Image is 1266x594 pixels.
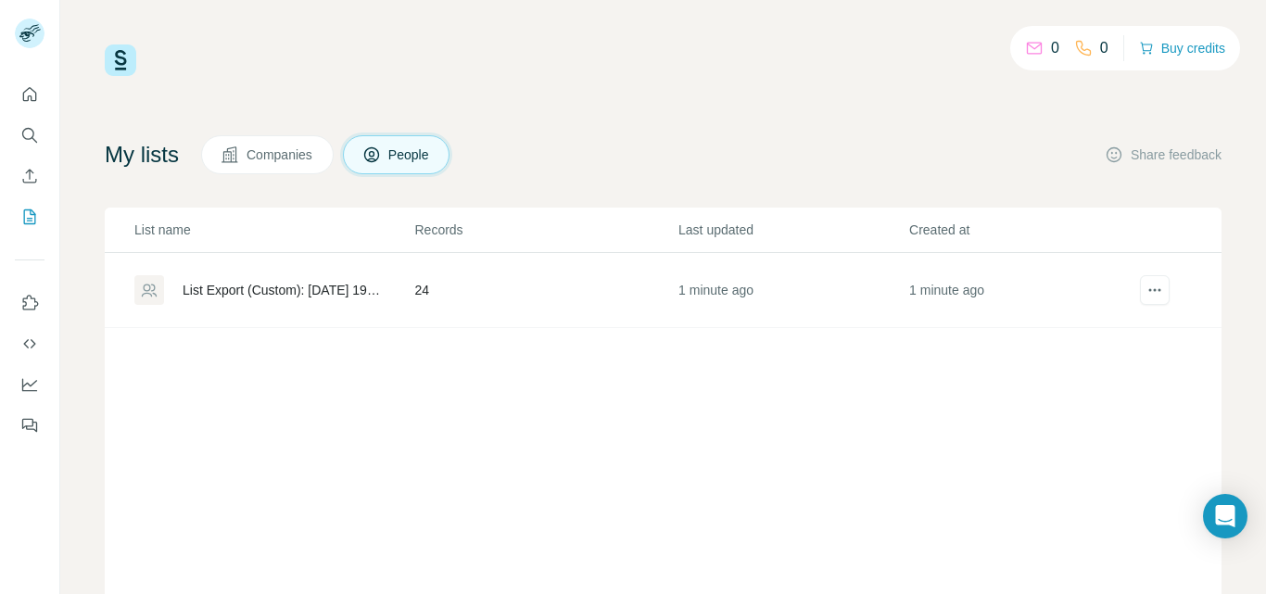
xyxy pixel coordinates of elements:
button: Share feedback [1105,145,1222,164]
button: Use Surfe API [15,327,44,360]
button: Enrich CSV [15,159,44,193]
span: People [388,145,431,164]
td: 1 minute ago [677,253,908,328]
p: List name [134,221,412,239]
p: Last updated [678,221,907,239]
button: Feedback [15,409,44,442]
td: 24 [413,253,677,328]
span: Companies [247,145,314,164]
td: 1 minute ago [908,253,1139,328]
button: Use Surfe on LinkedIn [15,286,44,320]
p: 0 [1100,37,1108,59]
button: Quick start [15,78,44,111]
div: List Export (Custom): [DATE] 19:39 [183,281,383,299]
h4: My lists [105,140,179,170]
button: Dashboard [15,368,44,401]
div: Open Intercom Messenger [1203,494,1247,538]
button: actions [1140,275,1170,305]
p: Records [414,221,677,239]
p: 0 [1051,37,1059,59]
button: Search [15,119,44,152]
button: My lists [15,200,44,234]
button: Buy credits [1139,35,1225,61]
p: Created at [909,221,1138,239]
img: Surfe Logo [105,44,136,76]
